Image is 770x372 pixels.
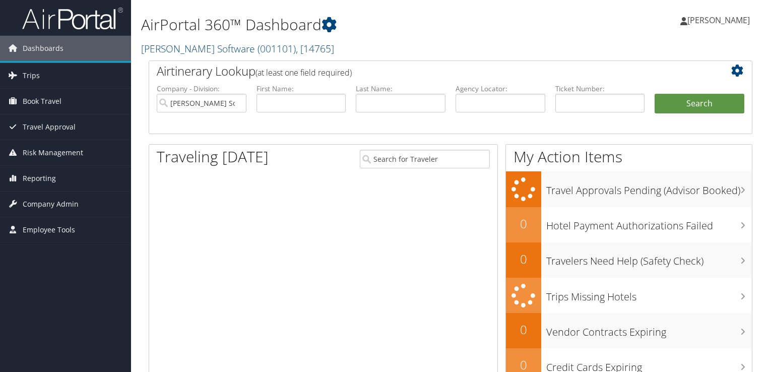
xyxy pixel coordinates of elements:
[506,171,752,207] a: Travel Approvals Pending (Advisor Booked)
[23,217,75,242] span: Employee Tools
[296,42,334,55] span: , [ 14765 ]
[23,166,56,191] span: Reporting
[506,215,541,232] h2: 0
[23,63,40,88] span: Trips
[506,207,752,242] a: 0Hotel Payment Authorizations Failed
[546,178,752,198] h3: Travel Approvals Pending (Advisor Booked)
[255,67,352,78] span: (at least one field required)
[506,251,541,268] h2: 0
[506,278,752,314] a: Trips Missing Hotels
[506,146,752,167] h1: My Action Items
[506,321,541,338] h2: 0
[157,63,694,80] h2: Airtinerary Lookup
[256,84,346,94] label: First Name:
[655,94,744,114] button: Search
[546,320,752,339] h3: Vendor Contracts Expiring
[555,84,645,94] label: Ticket Number:
[23,140,83,165] span: Risk Management
[456,84,545,94] label: Agency Locator:
[23,114,76,140] span: Travel Approval
[687,15,750,26] span: [PERSON_NAME]
[506,313,752,348] a: 0Vendor Contracts Expiring
[546,285,752,304] h3: Trips Missing Hotels
[506,242,752,278] a: 0Travelers Need Help (Safety Check)
[22,7,123,30] img: airportal-logo.png
[546,214,752,233] h3: Hotel Payment Authorizations Failed
[356,84,445,94] label: Last Name:
[680,5,760,35] a: [PERSON_NAME]
[23,89,61,114] span: Book Travel
[258,42,296,55] span: ( 001101 )
[141,42,334,55] a: [PERSON_NAME] Software
[23,192,79,217] span: Company Admin
[157,84,246,94] label: Company - Division:
[141,14,554,35] h1: AirPortal 360™ Dashboard
[360,150,490,168] input: Search for Traveler
[23,36,63,61] span: Dashboards
[157,146,269,167] h1: Traveling [DATE]
[546,249,752,268] h3: Travelers Need Help (Safety Check)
